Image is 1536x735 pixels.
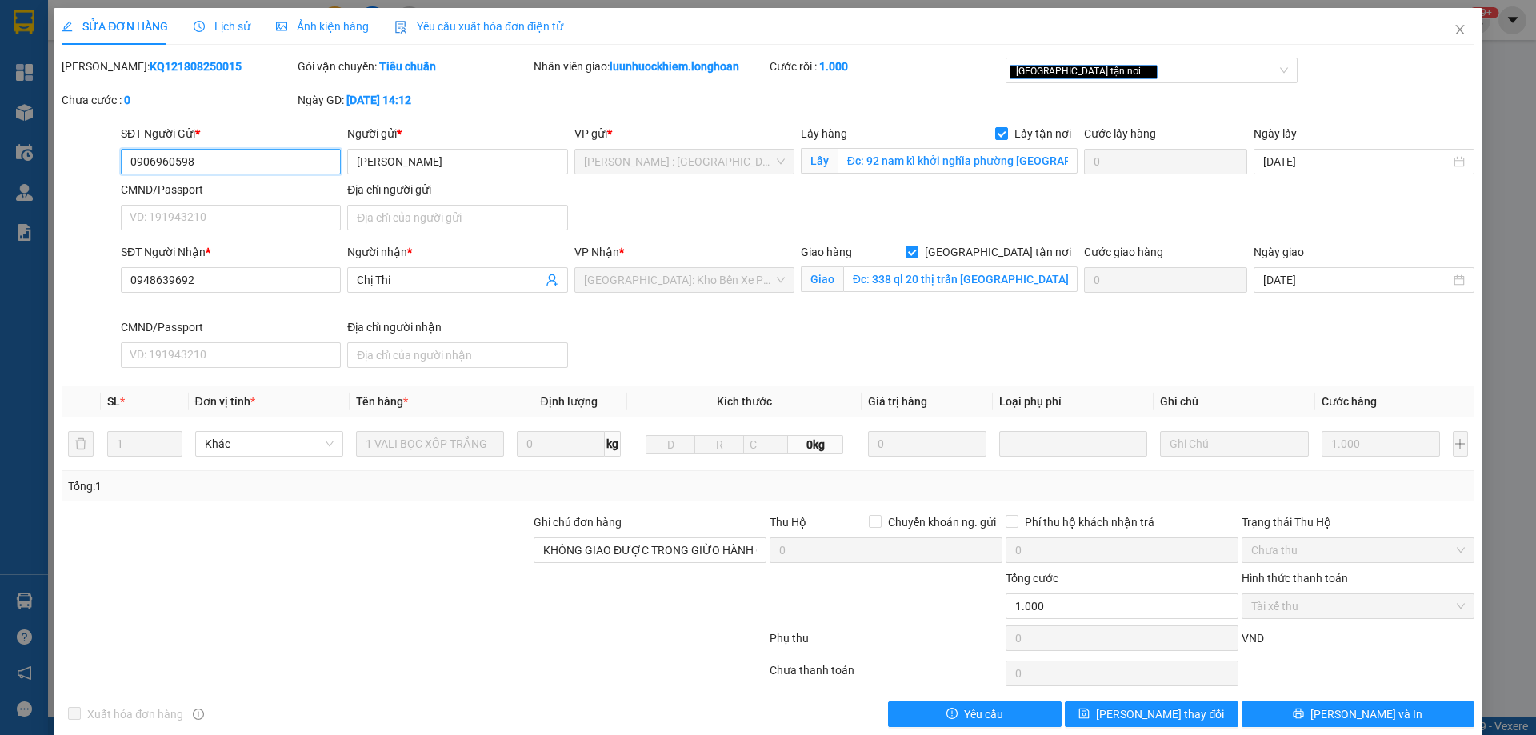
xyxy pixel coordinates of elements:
[1084,149,1247,174] input: Cước lấy hàng
[574,125,794,142] div: VP gửi
[584,268,785,292] span: Nha Trang: Kho Bến Xe Phía Nam
[918,243,1078,261] span: [GEOGRAPHIC_DATA] tận nơi
[743,435,788,454] input: C
[347,342,567,368] input: Địa chỉ của người nhận
[121,125,341,142] div: SĐT Người Gửi
[868,431,987,457] input: 0
[394,20,563,33] span: Yêu cầu xuất hóa đơn điện tử
[768,661,1004,689] div: Chưa thanh toán
[81,705,190,723] span: Xuất hóa đơn hàng
[1010,65,1158,79] span: [GEOGRAPHIC_DATA] tận nơi
[194,21,205,32] span: clock-circle
[1084,246,1163,258] label: Cước giao hàng
[1160,431,1308,457] input: Ghi Chú
[801,127,847,140] span: Lấy hàng
[1453,431,1468,457] button: plus
[768,629,1004,657] div: Phụ thu
[124,94,130,106] b: 0
[205,432,334,456] span: Khác
[1018,513,1161,531] span: Phí thu hộ khách nhận trả
[694,435,744,454] input: R
[1143,67,1151,75] span: close
[838,148,1078,174] input: Lấy tận nơi
[68,431,94,457] button: delete
[68,477,593,495] div: Tổng: 1
[107,395,120,408] span: SL
[298,58,530,75] div: Gói vận chuyển:
[1322,431,1441,457] input: 0
[347,243,567,261] div: Người nhận
[1078,708,1090,721] span: save
[276,21,287,32] span: picture
[1084,127,1156,140] label: Cước lấy hàng
[1251,538,1465,562] span: Chưa thu
[546,274,558,286] span: user-add
[1263,153,1450,170] input: Ngày lấy
[770,58,1002,75] div: Cước rồi :
[1310,705,1422,723] span: [PERSON_NAME] và In
[298,91,530,109] div: Ngày GD:
[62,21,73,32] span: edit
[1154,386,1314,417] th: Ghi chú
[347,318,567,336] div: Địa chỉ người nhận
[1293,708,1304,721] span: printer
[574,246,619,258] span: VP Nhận
[534,58,766,75] div: Nhân viên giao:
[868,395,927,408] span: Giá trị hàng
[346,94,411,106] b: [DATE] 14:12
[540,395,597,408] span: Định lượng
[276,20,369,33] span: Ảnh kiện hàng
[1006,572,1058,585] span: Tổng cước
[993,386,1154,417] th: Loại phụ phí
[534,537,766,563] input: Ghi chú đơn hàng
[150,60,242,73] b: KQ121808250015
[770,516,806,529] span: Thu Hộ
[1454,23,1466,36] span: close
[379,60,436,73] b: Tiêu chuẩn
[610,60,739,73] b: luunhuockhiem.longhoan
[1254,127,1297,140] label: Ngày lấy
[1322,395,1377,408] span: Cước hàng
[605,431,621,457] span: kg
[801,148,838,174] span: Lấy
[62,91,294,109] div: Chưa cước :
[843,266,1078,292] input: Giao tận nơi
[394,21,407,34] img: icon
[1084,267,1247,293] input: Cước giao hàng
[788,435,842,454] span: 0kg
[1242,632,1264,645] span: VND
[121,181,341,198] div: CMND/Passport
[801,246,852,258] span: Giao hàng
[62,20,168,33] span: SỬA ĐƠN HÀNG
[717,395,772,408] span: Kích thước
[801,266,843,292] span: Giao
[194,20,250,33] span: Lịch sử
[347,205,567,230] input: Địa chỉ của người gửi
[964,705,1003,723] span: Yêu cầu
[356,395,408,408] span: Tên hàng
[1438,8,1482,53] button: Close
[347,125,567,142] div: Người gửi
[534,516,622,529] label: Ghi chú đơn hàng
[1096,705,1224,723] span: [PERSON_NAME] thay đổi
[62,58,294,75] div: [PERSON_NAME]:
[195,395,255,408] span: Đơn vị tính
[1065,701,1238,727] button: save[PERSON_NAME] thay đổi
[1242,513,1474,531] div: Trạng thái Thu Hộ
[888,701,1062,727] button: exclamation-circleYêu cầu
[819,60,848,73] b: 1.000
[882,513,1002,531] span: Chuyển khoản ng. gửi
[1251,594,1465,618] span: Tài xế thu
[946,708,958,721] span: exclamation-circle
[1263,271,1450,289] input: Ngày giao
[1008,125,1078,142] span: Lấy tận nơi
[584,150,785,174] span: Hồ Chí Minh : Kho Quận 12
[121,243,341,261] div: SĐT Người Nhận
[121,318,341,336] div: CMND/Passport
[356,431,504,457] input: VD: Bàn, Ghế
[1242,701,1474,727] button: printer[PERSON_NAME] và In
[1254,246,1304,258] label: Ngày giao
[347,181,567,198] div: Địa chỉ người gửi
[193,709,204,720] span: info-circle
[646,435,695,454] input: D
